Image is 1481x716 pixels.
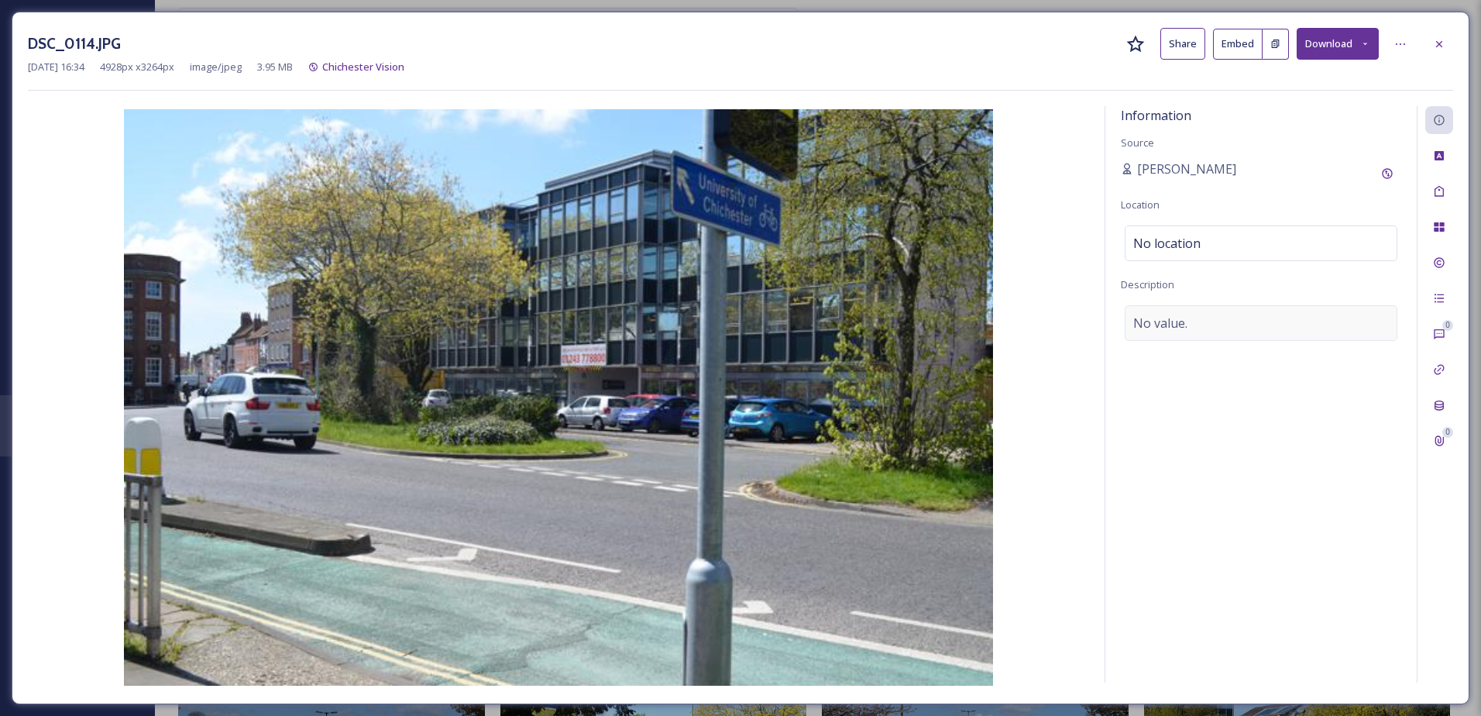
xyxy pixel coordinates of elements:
[28,60,84,74] span: [DATE] 16:34
[1121,136,1154,150] span: Source
[28,33,121,55] h3: DSC_0114.JPG
[1137,160,1236,178] span: [PERSON_NAME]
[1133,314,1187,332] span: No value.
[1297,28,1379,60] button: Download
[322,60,404,74] span: Chichester Vision
[1442,320,1453,331] div: 0
[1160,28,1205,60] button: Share
[1133,234,1201,253] span: No location
[1442,427,1453,438] div: 0
[1121,198,1160,212] span: Location
[28,109,1089,686] img: DSC_0114.JPG
[1121,277,1174,291] span: Description
[100,60,174,74] span: 4928 px x 3264 px
[1213,29,1263,60] button: Embed
[1121,107,1191,124] span: Information
[190,60,242,74] span: image/jpeg
[257,60,293,74] span: 3.95 MB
